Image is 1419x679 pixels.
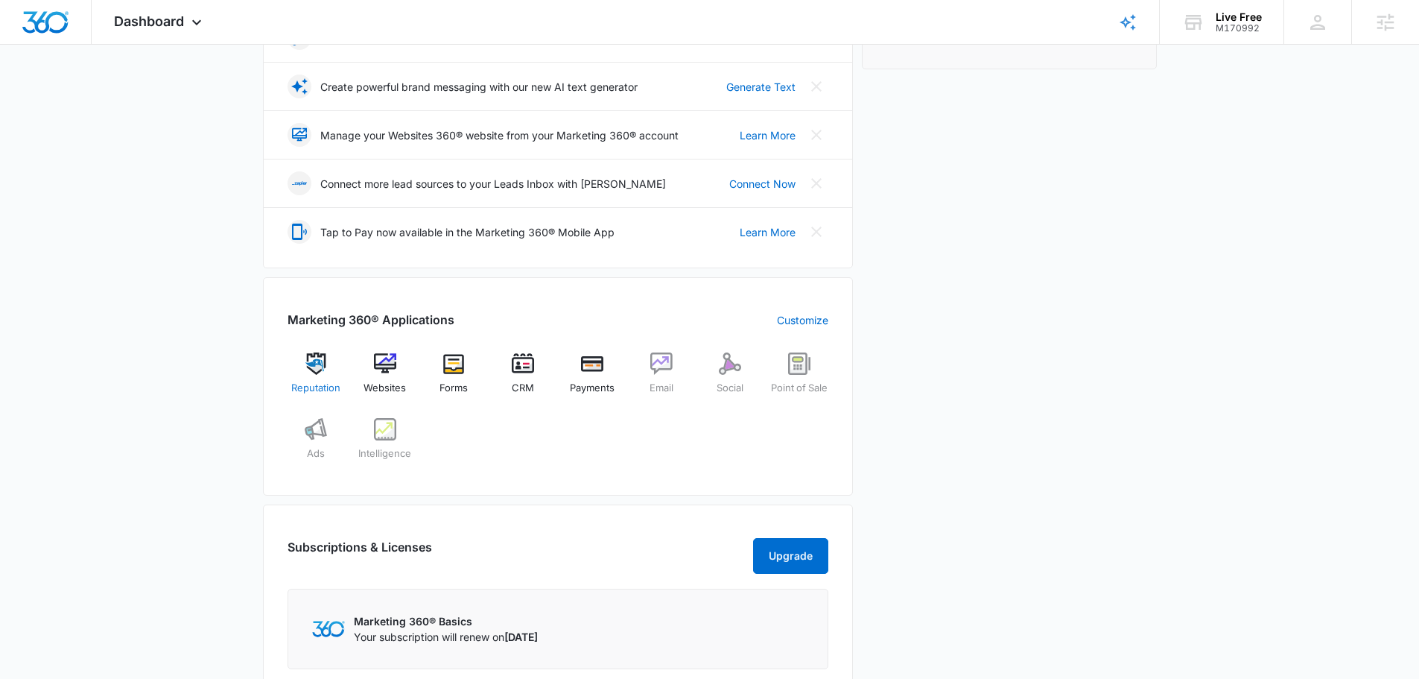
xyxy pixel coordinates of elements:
[307,446,325,461] span: Ads
[320,79,638,95] p: Create powerful brand messaging with our new AI text generator
[632,353,690,406] a: Email
[495,353,552,406] a: CRM
[320,127,679,143] p: Manage your Websites 360® website from your Marketing 360® account
[288,538,432,568] h2: Subscriptions & Licenses
[804,220,828,244] button: Close
[650,381,673,396] span: Email
[358,446,411,461] span: Intelligence
[726,79,796,95] a: Generate Text
[512,381,534,396] span: CRM
[291,381,340,396] span: Reputation
[356,418,413,472] a: Intelligence
[354,613,538,629] p: Marketing 360® Basics
[439,381,468,396] span: Forms
[425,353,483,406] a: Forms
[288,353,345,406] a: Reputation
[504,631,538,643] span: [DATE]
[1216,23,1262,34] div: account id
[804,171,828,195] button: Close
[753,538,828,574] button: Upgrade
[288,311,454,329] h2: Marketing 360® Applications
[354,629,538,645] p: Your subscription will renew on
[740,127,796,143] a: Learn More
[114,13,184,29] span: Dashboard
[564,353,621,406] a: Payments
[771,353,828,406] a: Point of Sale
[570,381,615,396] span: Payments
[717,381,743,396] span: Social
[804,75,828,98] button: Close
[771,381,828,396] span: Point of Sale
[804,123,828,147] button: Close
[356,353,413,406] a: Websites
[288,418,345,472] a: Ads
[729,176,796,192] a: Connect Now
[702,353,759,406] a: Social
[320,224,615,240] p: Tap to Pay now available in the Marketing 360® Mobile App
[320,176,666,192] p: Connect more lead sources to your Leads Inbox with [PERSON_NAME]
[777,312,828,328] a: Customize
[312,621,345,637] img: Marketing 360 Logo
[740,224,796,240] a: Learn More
[1216,11,1262,23] div: account name
[364,381,406,396] span: Websites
